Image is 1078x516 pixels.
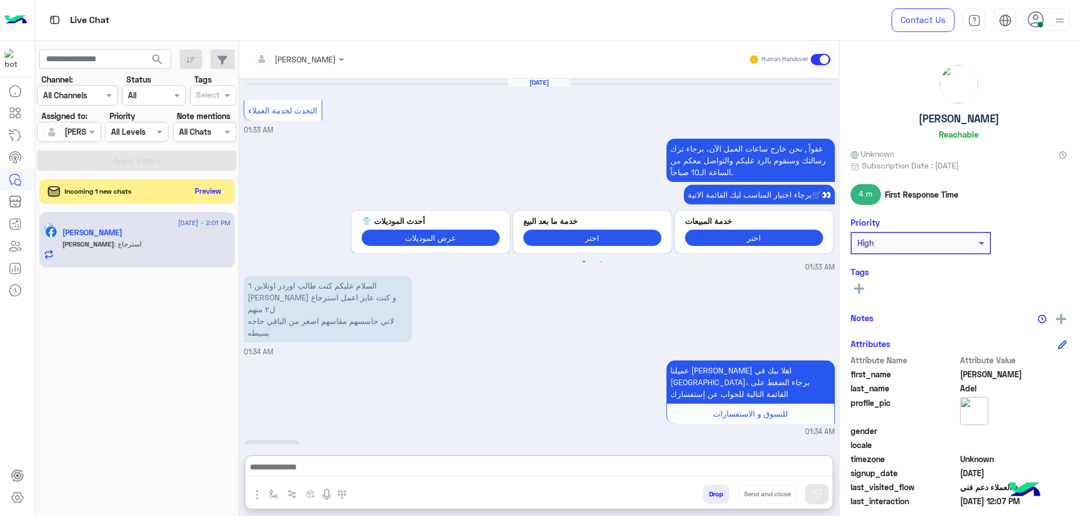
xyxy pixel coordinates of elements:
[851,313,874,323] h6: Notes
[960,382,1067,394] span: Adel
[851,184,881,204] span: 4 m
[287,490,296,499] img: Trigger scenario
[362,230,500,246] button: عرض الموديلات
[44,222,54,232] img: picture
[684,185,835,204] p: 10/9/2025, 1:33 AM
[851,382,958,394] span: last_name
[244,440,300,459] p: 10/9/2025, 1:34 AM
[194,74,212,85] label: Tags
[48,13,62,27] img: tab
[65,186,131,197] span: Incoming 1 new chats
[960,354,1067,366] span: Attribute Value
[264,485,283,503] button: select flow
[919,112,999,125] h5: [PERSON_NAME]
[578,257,590,268] button: 1 of 2
[62,240,114,248] span: [PERSON_NAME]
[999,14,1012,27] img: tab
[811,488,823,500] img: send message
[42,74,73,85] label: Channel:
[283,485,302,503] button: Trigger scenario
[851,267,1067,277] h6: Tags
[114,240,141,248] span: استرجاع
[761,55,808,64] small: Human Handover
[960,439,1067,451] span: null
[968,14,981,27] img: tab
[685,215,823,227] p: خدمة المبيعات
[960,495,1067,507] span: 2025-09-10T09:07:42.187Z
[250,488,264,501] img: send attachment
[960,368,1067,380] span: Mohamed
[885,189,958,200] span: First Response Time
[960,397,988,425] img: picture
[523,215,661,227] p: خدمة ما بعد البيع
[851,368,958,380] span: first_name
[320,488,334,501] img: send voice note
[939,129,979,139] h6: Reachable
[666,139,835,182] p: 10/9/2025, 1:33 AM
[960,425,1067,437] span: null
[126,74,151,85] label: Status
[269,490,278,499] img: select flow
[851,339,890,349] h6: Attributes
[666,360,835,404] p: 10/9/2025, 1:34 AM
[190,183,226,199] button: Preview
[1005,471,1044,510] img: hulul-logo.png
[685,230,823,246] button: اختر
[62,228,122,238] h5: Mohamed Adel
[150,53,164,66] span: search
[960,481,1067,493] span: خدمة العملاء دعم فني
[4,49,25,69] img: 713415422032625
[248,106,317,115] span: التحدث لخدمة العملاء
[940,65,978,103] img: picture
[177,110,230,122] label: Note mentions
[805,262,835,273] span: 01:33 AM
[805,427,835,437] span: 01:34 AM
[302,485,320,503] button: create order
[362,215,500,227] p: أحدث الموديلات 👕
[1056,314,1066,324] img: add
[960,453,1067,465] span: Unknown
[851,148,894,159] span: Unknown
[851,354,958,366] span: Attribute Name
[1053,13,1067,28] img: profile
[244,276,412,343] p: 10/9/2025, 1:34 AM
[306,490,315,499] img: create order
[37,150,236,171] button: Apply Filters
[851,439,958,451] span: locale
[963,8,985,32] a: tab
[337,490,346,499] img: make a call
[862,159,959,171] span: Subscription Date : [DATE]
[703,485,729,504] button: Drop
[70,13,109,28] p: Live Chat
[244,348,273,356] span: 01:34 AM
[4,8,27,32] img: Logo
[508,79,570,86] h6: [DATE]
[851,495,958,507] span: last_interaction
[892,8,954,32] a: Contact Us
[44,124,60,140] img: defaultAdmin.png
[109,110,135,122] label: Priority
[45,226,57,238] img: Facebook
[194,89,220,103] div: Select
[738,485,797,504] button: Send and close
[42,110,88,122] label: Assigned to:
[851,481,958,493] span: last_visited_flow
[851,425,958,437] span: gender
[244,126,273,134] span: 01:33 AM
[144,49,171,74] button: search
[595,257,606,268] button: 2 of 2
[960,467,1067,479] span: 2025-09-09T22:33:04.387Z
[851,453,958,465] span: timezone
[851,397,958,423] span: profile_pic
[851,467,958,479] span: signup_date
[851,217,880,227] h6: Priority
[178,218,230,228] span: [DATE] - 2:01 PM
[713,409,788,418] span: للتسوق و الاستفسارات
[523,230,661,246] button: اختر
[1038,314,1047,323] img: notes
